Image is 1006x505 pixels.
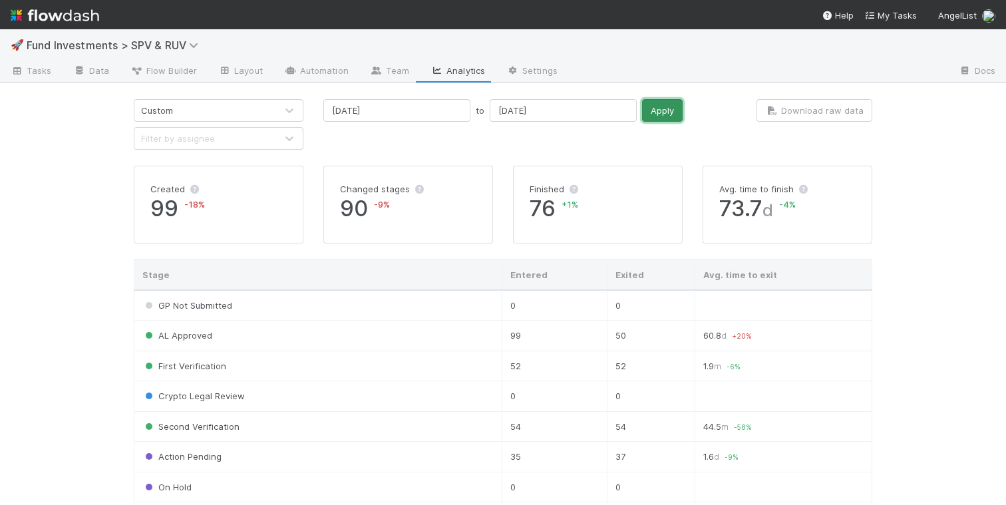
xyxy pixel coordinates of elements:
td: 52 [607,351,695,381]
th: Stage [134,259,502,290]
th: Entered [502,259,607,290]
button: Apply [642,99,683,122]
span: 76 [530,196,666,222]
small: d [721,331,727,341]
a: Flow Builder [120,61,208,83]
span: -18 % [184,199,205,210]
a: Settings [496,61,568,83]
th: Exited [607,259,695,290]
span: -9 % [374,199,390,210]
span: Finished [530,184,564,194]
td: 0 [502,381,607,411]
span: AngelList [938,10,977,21]
td: 37 [607,442,695,472]
span: -6 % [727,363,741,371]
small: d [714,452,719,462]
a: Analytics [420,61,496,83]
img: avatar_ddac2f35-6c49-494a-9355-db49d32eca49.png [982,9,995,23]
img: logo-inverted-e16ddd16eac7371096b0.svg [11,4,99,27]
td: 0 [502,472,607,502]
span: + 1 % [562,199,578,210]
td: 54 [502,411,607,441]
span: 99 [150,196,287,222]
a: Automation [273,61,359,83]
a: My Tasks [864,9,917,22]
td: 1.6 [695,442,872,472]
a: Layout [208,61,273,83]
span: 73.7 [719,196,856,222]
span: Flow Builder [130,64,197,77]
div: Filter by assignee [141,132,215,145]
button: Download raw data [756,99,872,122]
span: AL Approved [142,330,212,341]
span: d [762,200,773,220]
th: Avg. time to exit [695,259,872,290]
span: -4 % [779,199,796,210]
td: 52 [502,351,607,381]
span: On Hold [142,482,192,492]
span: My Tasks [864,10,917,21]
span: -58 % [734,423,752,431]
a: Docs [948,61,1006,83]
td: 0 [502,290,607,321]
span: Tasks [11,64,52,77]
td: 35 [502,442,607,472]
span: -9 % [725,453,739,461]
td: 1.9 [695,351,872,381]
span: 🚀 [11,39,24,51]
span: GP Not Submitted [142,300,232,311]
span: to [476,104,484,117]
span: Crypto Legal Review [142,391,245,401]
small: m [721,422,729,432]
td: 0 [607,290,695,321]
span: Changed stages [340,184,410,194]
td: 60.8 [695,321,872,351]
span: + 20 % [732,332,752,340]
td: 0 [607,472,695,502]
div: Help [822,9,854,22]
td: 44.5 [695,411,872,441]
td: 99 [502,321,607,351]
span: 90 [340,196,476,222]
td: 50 [607,321,695,351]
span: Fund Investments > SPV & RUV [27,39,205,52]
span: Avg. time to finish [719,184,794,194]
span: First Verification [142,361,226,371]
small: m [714,361,721,371]
a: Data [63,61,120,83]
div: Custom [141,104,173,117]
a: Team [359,61,420,83]
td: 0 [607,381,695,411]
span: Second Verification [142,421,240,432]
span: Created [150,184,185,194]
span: Action Pending [142,451,222,462]
td: 54 [607,411,695,441]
